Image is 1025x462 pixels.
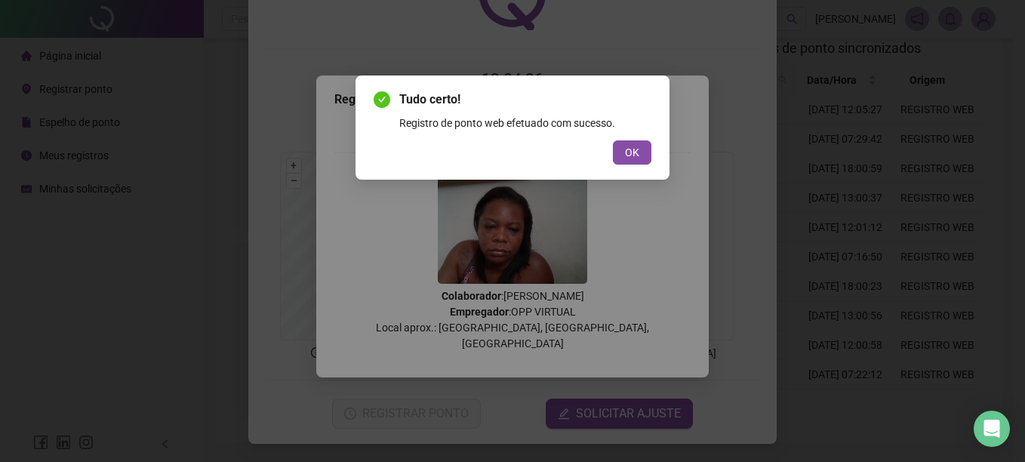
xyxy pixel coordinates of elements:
button: OK [613,140,651,165]
div: Registro de ponto web efetuado com sucesso. [399,115,651,131]
span: OK [625,144,639,161]
div: Open Intercom Messenger [974,411,1010,447]
span: check-circle [374,91,390,108]
span: Tudo certo! [399,91,651,109]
